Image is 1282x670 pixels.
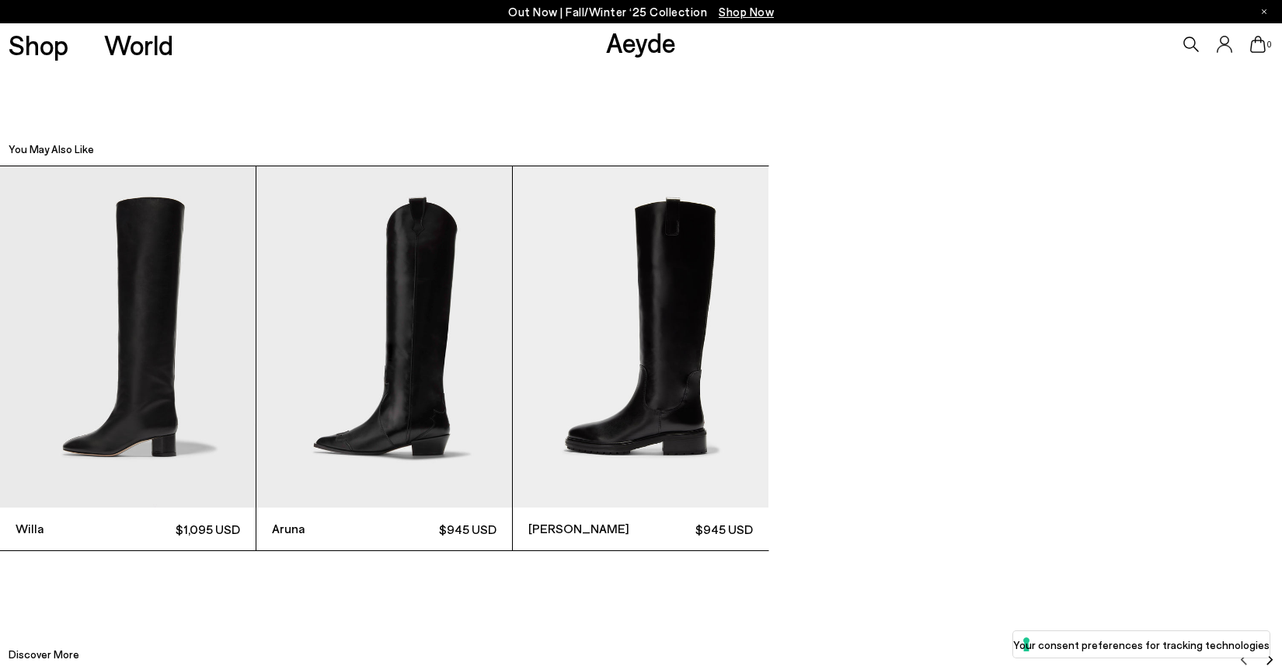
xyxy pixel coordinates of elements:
[606,26,676,58] a: Aeyde
[508,2,774,22] p: Out Now | Fall/Winter ‘25 Collection
[256,166,513,551] div: 2 / 3
[104,31,173,58] a: World
[128,519,241,539] span: $1,095 USD
[385,519,497,539] span: $945 USD
[1250,36,1266,53] a: 0
[256,166,512,550] a: Aruna $945 USD
[1013,637,1270,653] label: Your consent preferences for tracking technologies
[1263,654,1276,666] img: svg%3E
[1263,642,1276,665] button: Next slide
[513,166,768,550] a: [PERSON_NAME] $945 USD
[641,519,754,539] span: $945 USD
[1013,631,1270,658] button: Your consent preferences for tracking technologies
[513,166,768,508] img: Henry Knee-High Boots
[9,141,94,157] h2: You May Also Like
[256,166,512,508] img: Aruna Leather Knee-High Cowboy Boots
[16,519,128,538] span: Willa
[1266,40,1273,49] span: 0
[528,519,641,538] span: [PERSON_NAME]
[9,31,68,58] a: Shop
[1238,642,1250,665] button: Previous slide
[513,166,769,551] div: 3 / 3
[272,519,385,538] span: Aruna
[1238,654,1250,666] img: svg%3E
[719,5,774,19] span: Navigate to /collections/new-in
[9,647,79,662] h2: Discover More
